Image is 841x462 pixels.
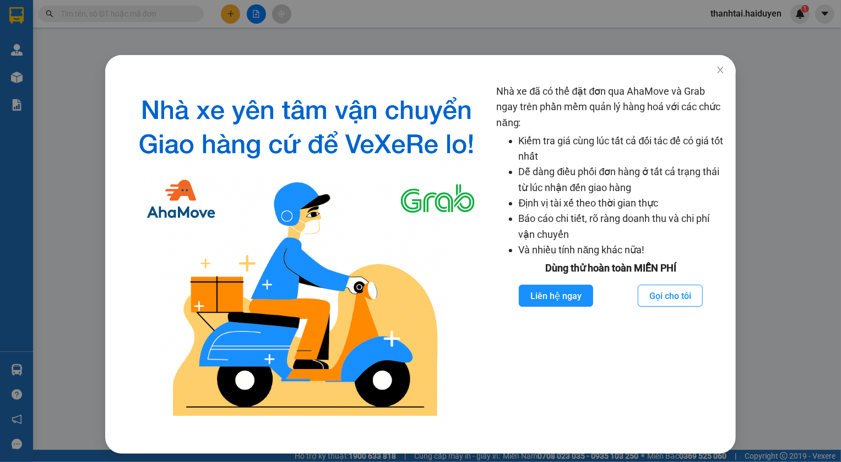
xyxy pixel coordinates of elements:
li: Định vị tài xế theo thời gian thực [519,195,725,211]
li: Báo cáo chi tiết, rõ ràng doanh thu và chi phí vận chuyển [519,211,725,242]
img: logo [125,84,488,426]
button: Gọi cho tôi [638,285,703,307]
div: Nhà xe đã có thể đặt đơn qua AhaMove và Grab ngay trên phần mềm quản lý hàng hoá với các chức năng: [497,84,725,426]
li: Dễ dàng điều phối đơn hàng ở tất cả trạng thái từ lúc nhận đến giao hàng [519,164,725,195]
li: Và nhiều tính năng khác nữa! [519,242,725,258]
li: Kiểm tra giá cùng lúc tất cả đối tác để có giá tốt nhất [519,133,725,165]
span: Gọi cho tôi [649,289,691,303]
button: Close [705,55,736,86]
button: Liên hệ ngay [519,285,593,307]
span: close [716,66,725,74]
div: Dùng thử hoàn toàn MIỄN PHÍ [497,260,725,276]
span: Liên hệ ngay [530,289,582,303]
